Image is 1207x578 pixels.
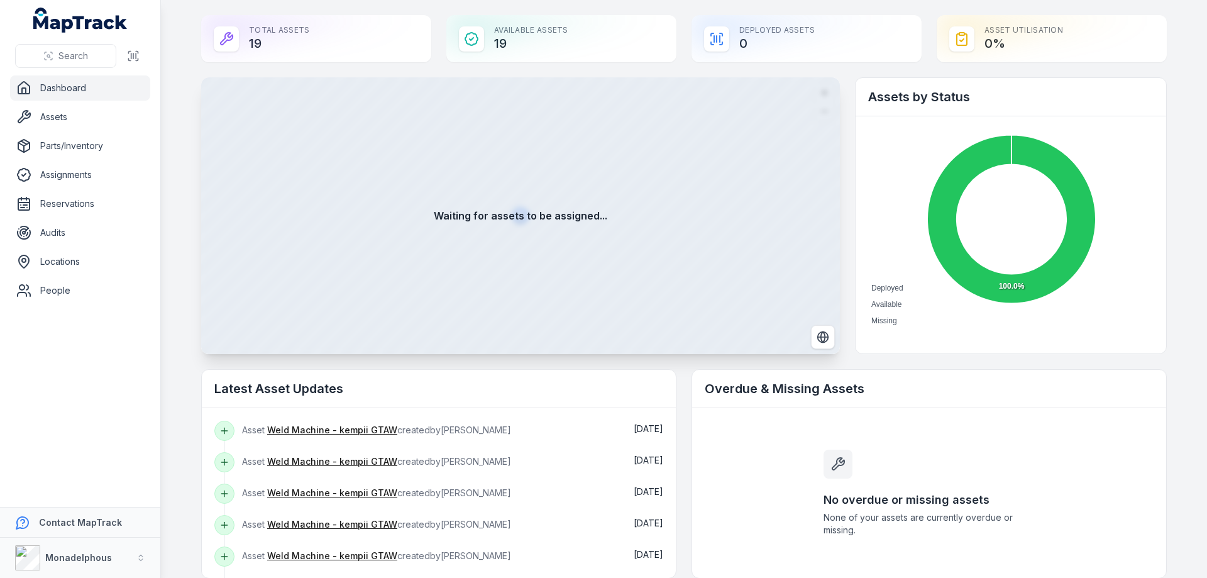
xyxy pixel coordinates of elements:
[242,487,511,498] span: Asset created by [PERSON_NAME]
[39,517,122,528] strong: Contact MapTrack
[242,550,511,561] span: Asset created by [PERSON_NAME]
[58,50,88,62] span: Search
[214,380,663,397] h2: Latest Asset Updates
[10,133,150,158] a: Parts/Inventory
[705,380,1154,397] h2: Overdue & Missing Assets
[242,425,511,435] span: Asset created by [PERSON_NAME]
[10,75,150,101] a: Dashboard
[634,423,663,434] span: [DATE]
[634,549,663,560] span: [DATE]
[10,278,150,303] a: People
[267,455,397,468] a: Weld Machine - kempii GTAW
[634,423,663,434] time: 9/19/2025, 11:49:49 AM
[267,424,397,436] a: Weld Machine - kempii GTAW
[267,487,397,499] a: Weld Machine - kempii GTAW
[811,325,835,349] button: Switch to Satellite View
[267,550,397,562] a: Weld Machine - kempii GTAW
[634,455,663,465] span: [DATE]
[33,8,128,33] a: MapTrack
[871,284,903,292] span: Deployed
[434,208,607,223] strong: Waiting for assets to be assigned...
[824,491,1035,509] h3: No overdue or missing assets
[10,104,150,130] a: Assets
[824,511,1035,536] span: None of your assets are currently overdue or missing.
[10,191,150,216] a: Reservations
[634,486,663,497] span: [DATE]
[871,316,897,325] span: Missing
[45,552,112,563] strong: Monadelphous
[242,456,511,467] span: Asset created by [PERSON_NAME]
[634,455,663,465] time: 9/19/2025, 11:49:49 AM
[10,220,150,245] a: Audits
[242,519,511,530] span: Asset created by [PERSON_NAME]
[871,300,901,309] span: Available
[15,44,116,68] button: Search
[634,549,663,560] time: 9/19/2025, 11:49:49 AM
[10,249,150,274] a: Locations
[868,88,1154,106] h2: Assets by Status
[634,486,663,497] time: 9/19/2025, 11:49:49 AM
[267,518,397,531] a: Weld Machine - kempii GTAW
[634,518,663,528] time: 9/19/2025, 11:49:49 AM
[10,162,150,187] a: Assignments
[634,518,663,528] span: [DATE]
